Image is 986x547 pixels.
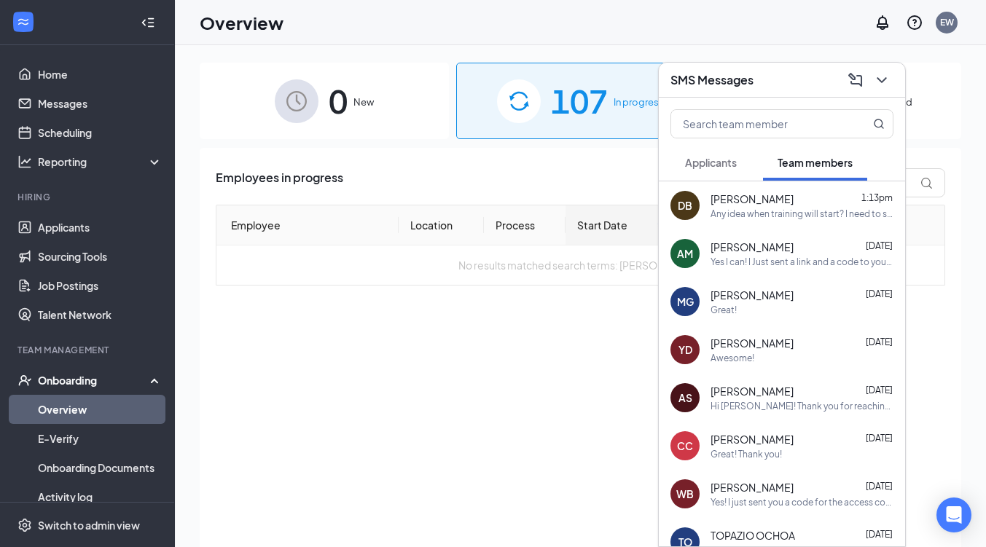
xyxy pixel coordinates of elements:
[861,192,893,203] span: 1:13pm
[677,246,693,261] div: AM
[216,245,944,285] td: No results matched search terms: [PERSON_NAME]
[844,68,867,92] button: ComposeMessage
[38,118,163,147] a: Scheduling
[614,95,664,109] span: In progress
[38,518,140,532] div: Switch to admin view
[38,373,150,387] div: Onboarding
[711,304,737,316] div: Great!
[711,384,794,398] span: [PERSON_NAME]
[866,385,893,396] span: [DATE]
[711,192,794,206] span: [PERSON_NAME]
[678,198,692,213] div: DB
[16,15,31,29] svg: WorkstreamLogo
[711,240,794,254] span: [PERSON_NAME]
[551,76,608,126] span: 107
[353,95,374,109] span: New
[866,288,893,299] span: [DATE]
[711,400,893,412] div: Hi [PERSON_NAME]! Thank you for reaching out, I just sent you a code and a link to complete your ...
[711,496,893,508] div: Yes! I just sent you a code for the access code for your food handlers permit.
[711,528,795,543] span: TOPAZIO OCHOA
[141,15,155,30] svg: Collapse
[484,205,566,245] th: Process
[711,288,794,302] span: [PERSON_NAME]
[711,448,782,460] div: Great! Thank you!
[38,271,163,300] a: Job Postings
[671,110,844,138] input: Search team member
[873,71,891,89] svg: ChevronDown
[38,482,163,511] a: Activity log
[711,208,893,220] div: Any idea when training will start? I need to see what adjustments I have to make four my nephew. ...
[17,518,32,532] svg: Settings
[677,294,694,309] div: MG
[870,68,893,92] button: ChevronDown
[678,342,692,357] div: YD
[678,390,692,405] div: AS
[38,424,163,453] a: E-Verify
[778,156,853,169] span: Team members
[17,154,32,169] svg: Analysis
[399,205,484,245] th: Location
[711,256,893,268] div: Yes I can! I Just sent a link and a code to your email. Let me know if it went through. Thanks!
[847,71,864,89] svg: ComposeMessage
[711,480,794,495] span: [PERSON_NAME]
[866,433,893,444] span: [DATE]
[711,432,794,446] span: [PERSON_NAME]
[17,344,160,356] div: Team Management
[38,395,163,424] a: Overview
[670,72,754,88] h3: SMS Messages
[38,60,163,89] a: Home
[936,497,971,532] div: Open Intercom Messenger
[676,487,694,501] div: WB
[866,240,893,251] span: [DATE]
[216,168,343,197] span: Employees in progress
[329,76,348,126] span: 0
[200,10,283,35] h1: Overview
[38,300,163,329] a: Talent Network
[711,352,754,364] div: Awesome!
[866,481,893,492] span: [DATE]
[873,118,885,130] svg: MagnifyingGlass
[874,14,891,31] svg: Notifications
[38,213,163,242] a: Applicants
[17,191,160,203] div: Hiring
[866,337,893,347] span: [DATE]
[216,205,399,245] th: Employee
[38,154,163,169] div: Reporting
[17,373,32,387] svg: UserCheck
[866,529,893,540] span: [DATE]
[577,217,653,233] span: Start Date
[38,453,163,482] a: Onboarding Documents
[677,438,693,453] div: CC
[685,156,737,169] span: Applicants
[711,336,794,350] span: [PERSON_NAME]
[906,14,923,31] svg: QuestionInfo
[38,242,163,271] a: Sourcing Tools
[38,89,163,118] a: Messages
[940,16,954,28] div: EW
